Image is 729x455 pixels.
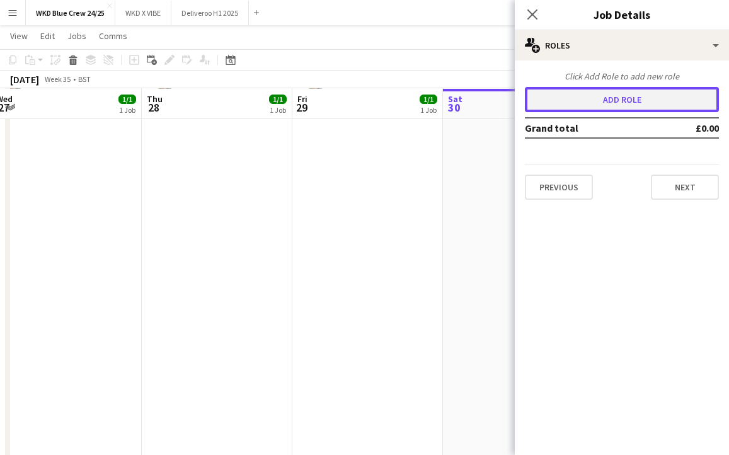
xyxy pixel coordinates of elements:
a: Jobs [62,28,91,44]
td: Grand total [525,118,659,138]
div: Click Add Role to add new role [525,71,719,82]
span: View [10,30,28,42]
span: Week 35 [42,74,73,84]
span: 28 [145,100,163,115]
h3: Job Details [515,6,729,23]
a: View [5,28,33,44]
span: Fri [297,93,307,105]
div: 1 Job [119,105,135,115]
button: Add role [525,87,719,112]
button: Previous [525,175,593,200]
div: Roles [515,30,729,60]
div: 1 Job [420,105,437,115]
td: £0.00 [659,118,719,138]
div: BST [78,74,91,84]
span: Sat [448,93,462,105]
span: 30 [446,100,462,115]
span: 1/1 [269,95,287,104]
span: 29 [296,100,307,115]
div: 1 Job [270,105,286,115]
a: Edit [35,28,60,44]
button: WKD X VIBE [115,1,171,25]
span: 1/1 [420,95,437,104]
span: 1/1 [118,95,136,104]
a: Comms [94,28,132,44]
div: [DATE] [10,73,39,86]
span: Jobs [67,30,86,42]
span: Thu [147,93,163,105]
button: WKD Blue Crew 24/25 [26,1,115,25]
button: Next [651,175,719,200]
span: Edit [40,30,55,42]
span: Comms [99,30,127,42]
button: Deliveroo H1 2025 [171,1,249,25]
